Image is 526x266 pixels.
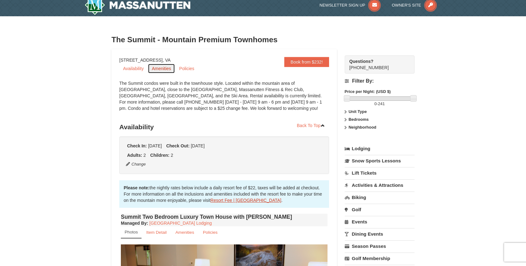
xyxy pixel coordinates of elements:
[345,155,415,166] a: Snow Sports Lessons
[146,230,167,235] small: Item Detail
[203,230,218,235] small: Policies
[127,153,142,158] strong: Adults:
[171,153,173,158] span: 2
[111,33,415,46] h3: The Summit - Mountain Premium Townhomes
[121,221,147,226] span: Managed By
[378,101,385,106] span: 241
[345,216,415,228] a: Events
[148,143,162,148] span: [DATE]
[121,221,148,226] strong: :
[345,204,415,215] a: Golf
[349,58,403,70] span: [PHONE_NUMBER]
[171,226,198,238] a: Amenities
[191,143,204,148] span: [DATE]
[345,78,415,84] h4: Filter By:
[345,101,415,107] label: -
[320,3,381,8] a: Newsletter Sign Up
[345,89,391,94] strong: Price per Night: (USD $)
[199,226,222,238] a: Policies
[124,185,149,190] strong: Please note:
[345,192,415,203] a: Biking
[148,64,175,73] a: Amenities
[142,226,171,238] a: Item Detail
[374,101,377,106] span: 0
[348,117,369,122] strong: Bedrooms
[345,228,415,240] a: Dining Events
[121,226,142,238] a: Photos
[284,57,329,67] a: Book from $232!
[126,161,146,168] button: Change
[210,198,281,203] a: Resort Fee | [GEOGRAPHIC_DATA]
[121,214,327,220] h4: Summit Two Bedroom Luxury Town House with [PERSON_NAME]
[392,3,421,8] span: Owner's Site
[345,143,415,154] a: Lodging
[392,3,437,8] a: Owner's Site
[127,143,147,148] strong: Check In:
[150,153,169,158] strong: Children:
[119,121,329,133] h3: Availability
[149,221,212,226] a: [GEOGRAPHIC_DATA] Lodging
[166,143,190,148] strong: Check Out:
[345,240,415,252] a: Season Passes
[143,153,146,158] span: 2
[293,121,329,130] a: Back To Top
[175,64,198,73] a: Policies
[345,253,415,264] a: Golf Membership
[348,109,367,114] strong: Unit Type
[320,3,365,8] span: Newsletter Sign Up
[125,230,138,234] small: Photos
[175,230,194,235] small: Amenities
[348,125,376,130] strong: Neighborhood
[345,167,415,179] a: Lift Tickets
[349,59,374,64] strong: Questions?
[119,80,329,118] div: The Summit condos were built in the townhouse style. Located within the mountain area of [GEOGRAP...
[345,179,415,191] a: Activities & Attractions
[119,64,147,73] a: Availability
[119,180,329,208] div: the nightly rates below include a daily resort fee of $22, taxes will be added at checkout. For m...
